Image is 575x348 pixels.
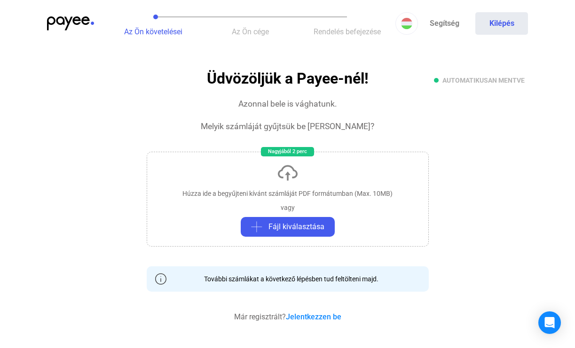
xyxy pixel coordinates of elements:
[155,273,166,285] img: info-grey-outline
[268,221,324,232] span: Fájl kiválasztása
[238,98,337,109] div: Azonnal bele is vághatunk.
[395,12,418,35] button: HU
[232,27,269,36] span: Az Ön cége
[286,312,341,321] a: Jelentkezzen be
[401,18,412,29] img: HU
[475,12,528,35] button: Kilépés
[124,27,182,36] span: Az Ön követelései
[276,162,299,184] img: upload-cloud
[261,147,314,156] div: Nagyjából 2 perc
[538,311,561,334] div: Open Intercom Messenger
[418,12,471,35] a: Segítség
[182,189,393,198] div: Húzza ide a begyűjteni kívánt számláját PDF formátumban (Max. 10MB)
[314,27,381,36] span: Rendelés befejezése
[197,274,378,284] div: További számlákat a következő lépésben tud feltölteni majd.
[234,311,341,323] div: Már regisztrált?
[251,221,262,232] img: plus-grey
[47,16,94,31] img: payee-logo
[281,203,295,212] div: vagy
[241,217,335,237] button: plus-greyFájl kiválasztása
[201,121,374,132] div: Melyik számláját gyűjtsük be [PERSON_NAME]?
[207,70,369,87] h1: Üdvözöljük a Payee-nél!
